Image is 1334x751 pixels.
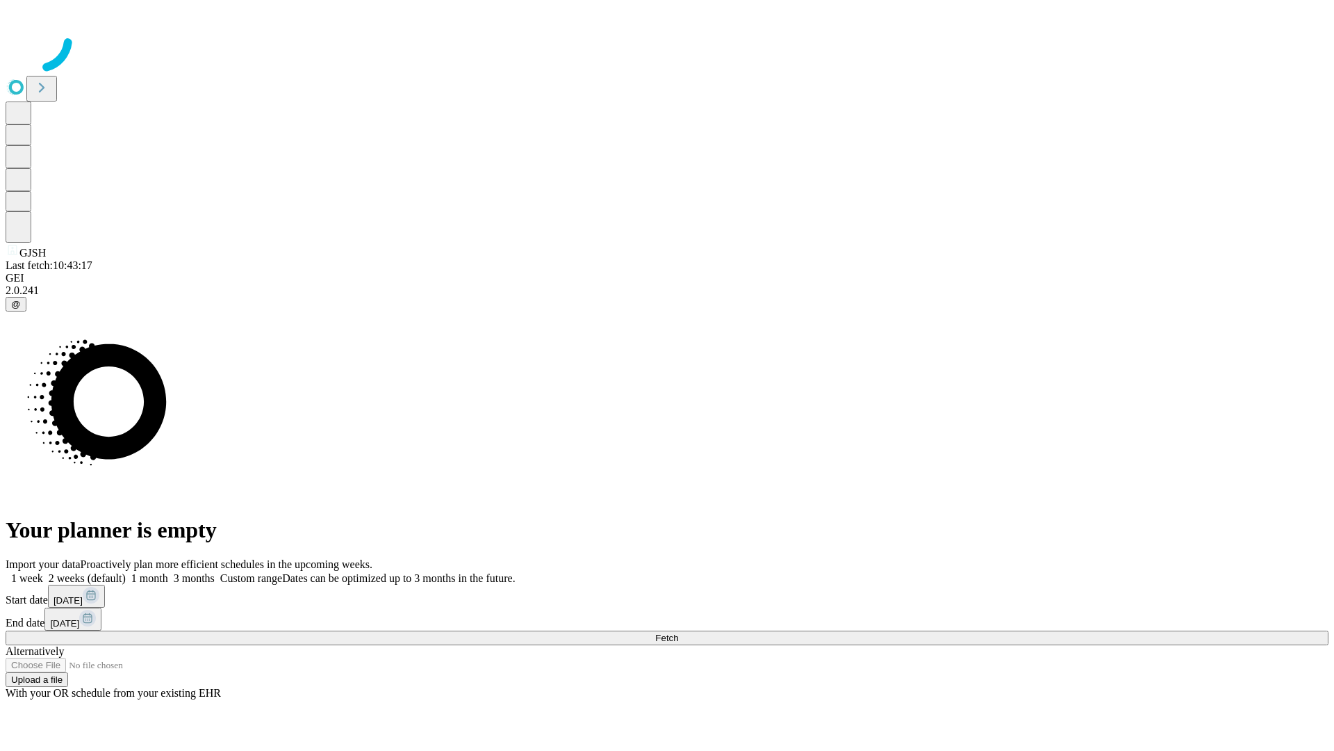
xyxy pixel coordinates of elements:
[6,631,1328,645] button: Fetch
[6,645,64,657] span: Alternatively
[81,558,372,570] span: Proactively plan more efficient schedules in the upcoming weeks.
[220,572,282,584] span: Custom range
[6,517,1328,543] h1: Your planner is empty
[6,687,221,699] span: With your OR schedule from your existing EHR
[174,572,215,584] span: 3 months
[19,247,46,259] span: GJSH
[53,595,83,606] span: [DATE]
[6,297,26,312] button: @
[6,558,81,570] span: Import your data
[6,608,1328,631] div: End date
[49,572,126,584] span: 2 weeks (default)
[11,299,21,309] span: @
[655,633,678,643] span: Fetch
[50,618,79,629] span: [DATE]
[11,572,43,584] span: 1 week
[48,585,105,608] button: [DATE]
[6,585,1328,608] div: Start date
[6,272,1328,284] div: GEI
[131,572,168,584] span: 1 month
[282,572,515,584] span: Dates can be optimized up to 3 months in the future.
[6,672,68,687] button: Upload a file
[6,259,92,271] span: Last fetch: 10:43:17
[44,608,101,631] button: [DATE]
[6,284,1328,297] div: 2.0.241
